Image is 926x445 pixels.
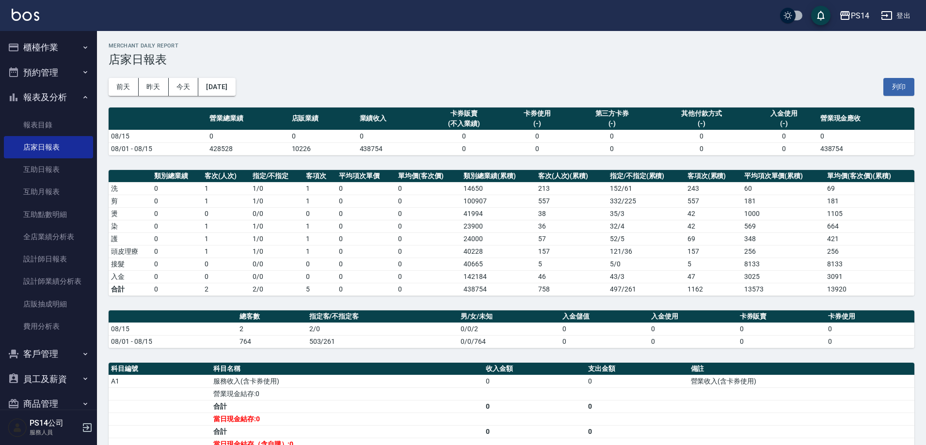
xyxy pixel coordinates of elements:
[607,258,685,270] td: 5 / 0
[826,322,914,335] td: 0
[396,195,461,207] td: 0
[109,232,152,245] td: 護
[211,400,483,413] td: 合計
[250,207,304,220] td: 0 / 0
[461,258,535,270] td: 40665
[109,78,139,96] button: 前天
[169,78,199,96] button: 今天
[825,232,914,245] td: 421
[202,270,250,283] td: 0
[211,413,483,425] td: 當日現金結存:0
[685,195,742,207] td: 557
[877,7,914,25] button: 登出
[289,142,357,155] td: 10226
[198,78,235,96] button: [DATE]
[536,207,607,220] td: 38
[586,363,688,375] th: 支出金額
[357,130,425,142] td: 0
[461,195,535,207] td: 100907
[574,108,651,119] div: 第三方卡券
[742,170,825,183] th: 平均項次單價(累積)
[396,182,461,195] td: 0
[607,170,685,183] th: 指定/不指定(累積)
[109,258,152,270] td: 接髮
[536,182,607,195] td: 213
[685,283,742,295] td: 1162
[396,283,461,295] td: 0
[461,283,535,295] td: 438754
[483,375,586,387] td: 0
[303,283,336,295] td: 5
[396,232,461,245] td: 0
[336,220,396,232] td: 0
[303,245,336,258] td: 1
[742,232,825,245] td: 348
[655,119,747,129] div: (-)
[109,310,914,348] table: a dense table
[685,207,742,220] td: 42
[750,142,818,155] td: 0
[109,170,914,296] table: a dense table
[303,232,336,245] td: 1
[742,245,825,258] td: 256
[825,182,914,195] td: 69
[109,130,207,142] td: 08/15
[211,425,483,438] td: 合計
[396,270,461,283] td: 0
[250,245,304,258] td: 1 / 0
[357,107,425,130] th: 業績收入
[202,245,250,258] td: 1
[357,142,425,155] td: 438754
[250,232,304,245] td: 1 / 0
[30,418,79,428] h5: PS14公司
[458,335,560,348] td: 0/0/764
[483,363,586,375] th: 收入金額
[461,182,535,195] td: 14650
[336,170,396,183] th: 平均項次單價
[152,232,202,245] td: 0
[607,182,685,195] td: 152 / 61
[250,258,304,270] td: 0 / 0
[685,182,742,195] td: 243
[152,270,202,283] td: 0
[4,391,93,416] button: 商品管理
[425,142,503,155] td: 0
[685,220,742,232] td: 42
[835,6,873,26] button: PS14
[4,226,93,248] a: 全店業績分析表
[303,170,336,183] th: 客項次
[289,130,357,142] td: 0
[396,220,461,232] td: 0
[851,10,869,22] div: PS14
[303,220,336,232] td: 1
[303,207,336,220] td: 0
[742,220,825,232] td: 569
[250,195,304,207] td: 1 / 0
[826,335,914,348] td: 0
[211,363,483,375] th: 科目名稱
[818,142,914,155] td: 438754
[4,136,93,158] a: 店家日報表
[560,335,649,348] td: 0
[536,270,607,283] td: 46
[461,220,535,232] td: 23900
[237,310,307,323] th: 總客數
[586,400,688,413] td: 0
[250,220,304,232] td: 1 / 0
[483,425,586,438] td: 0
[396,258,461,270] td: 0
[742,283,825,295] td: 13573
[461,207,535,220] td: 41994
[685,258,742,270] td: 5
[152,182,202,195] td: 0
[289,107,357,130] th: 店販業績
[483,400,586,413] td: 0
[336,270,396,283] td: 0
[752,119,815,129] div: (-)
[653,130,750,142] td: 0
[461,232,535,245] td: 24000
[109,375,211,387] td: A1
[458,310,560,323] th: 男/女/未知
[207,130,289,142] td: 0
[825,245,914,258] td: 256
